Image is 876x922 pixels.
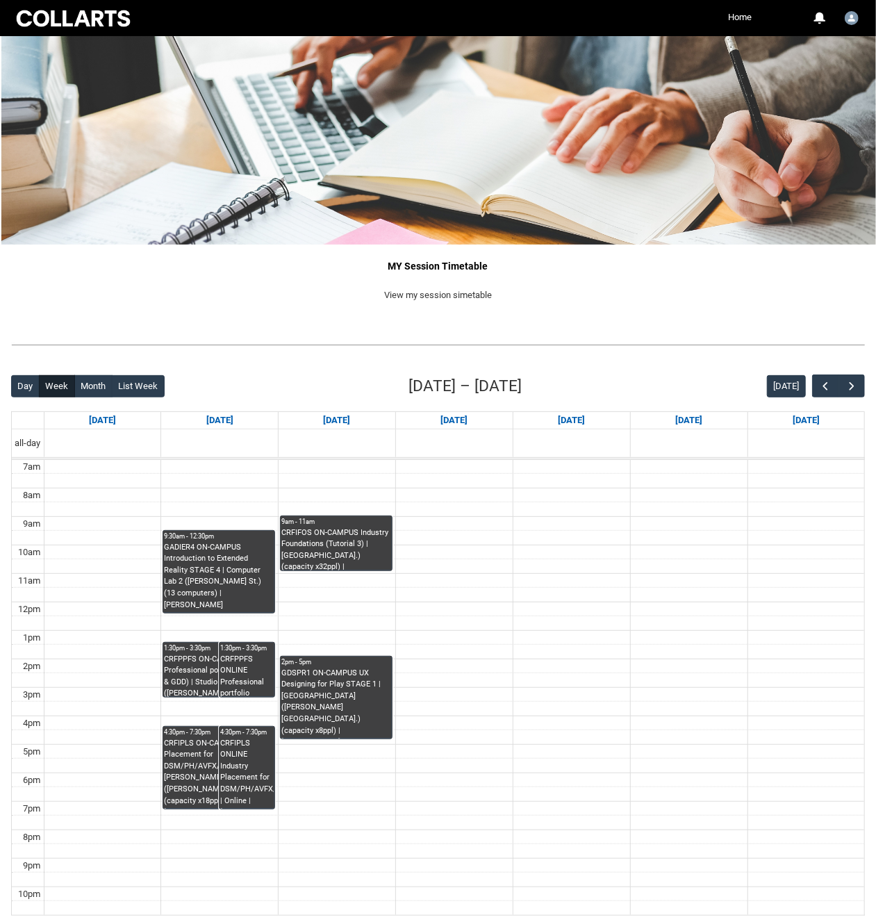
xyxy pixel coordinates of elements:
div: CRFPPFS ONLINE Professional portfolio (Games & GDD) | Online | [PERSON_NAME] [220,654,274,697]
div: 8pm [21,830,44,844]
div: CRFIFOS ON-CAMPUS Industry Foundations (Tutorial 3) | [GEOGRAPHIC_DATA].) (capacity x32ppl) | [PE... [281,527,391,570]
div: 9am - 11am [281,517,391,527]
div: 4:30pm - 7:30pm [220,727,274,737]
a: Go to September 19, 2025 [672,412,705,429]
button: Week [39,375,75,397]
a: Go to September 18, 2025 [555,412,588,429]
div: 10pm [16,887,44,901]
strong: MY Session Timetable [388,261,488,272]
button: Day [11,375,40,397]
img: REDU_GREY_LINE [11,338,865,352]
div: 2pm - 5pm [281,657,391,667]
div: 12pm [16,602,44,616]
button: Next Week [838,374,865,397]
div: 5pm [21,745,44,759]
div: CRFIPLS ONLINE Industry Placement for DSM/PH/AVFX/GDD | Online | [PERSON_NAME] [220,738,274,809]
div: 1pm [21,631,44,645]
button: User Profile Mark.Egan [841,6,862,28]
div: 4:30pm - 7:30pm [164,727,274,737]
div: 7am [21,460,44,474]
div: GDSPR1 ON-CAMPUS UX Designing for Play STAGE 1 | [GEOGRAPHIC_DATA] ([PERSON_NAME][GEOGRAPHIC_DATA... [281,668,391,739]
p: View my session simetable [11,288,865,302]
a: Go to September 20, 2025 [790,412,823,429]
a: Go to September 17, 2025 [438,412,470,429]
div: 6pm [21,773,44,787]
button: Month [74,375,113,397]
div: 9:30am - 12:30pm [164,532,274,541]
div: CRFPPFS ON-CAMPUS Professional portfolio (Games & GDD) | Studio 5 ([PERSON_NAME] St.) (capacity x... [164,654,274,697]
div: 7pm [21,802,44,816]
div: 4pm [21,716,44,730]
div: 3pm [21,688,44,702]
div: 9pm [21,859,44,873]
a: Home [725,7,755,28]
div: 9am [21,517,44,531]
div: 10am [16,545,44,559]
button: [DATE] [767,375,806,397]
a: Go to September 16, 2025 [321,412,354,429]
a: Go to September 15, 2025 [204,412,236,429]
div: 2pm [21,659,44,673]
span: all-day [13,436,44,450]
div: CRFIPLS ON-CAMPUS Industry Placement for DSM/PH/AVFX/GDD | [PERSON_NAME] ([PERSON_NAME] St.) (cap... [164,738,274,809]
div: 1:30pm - 3:30pm [164,643,274,653]
div: 1:30pm - 3:30pm [220,643,274,653]
h2: [DATE] – [DATE] [409,374,522,398]
div: GADIER4 ON-CAMPUS Introduction to Extended Reality STAGE 4 | Computer Lab 2 ([PERSON_NAME] St.) (... [164,542,274,611]
img: Mark.Egan [845,11,859,25]
a: Go to September 14, 2025 [86,412,119,429]
button: List Week [112,375,165,397]
button: Previous Week [812,374,838,397]
div: 11am [16,574,44,588]
div: 8am [21,488,44,502]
